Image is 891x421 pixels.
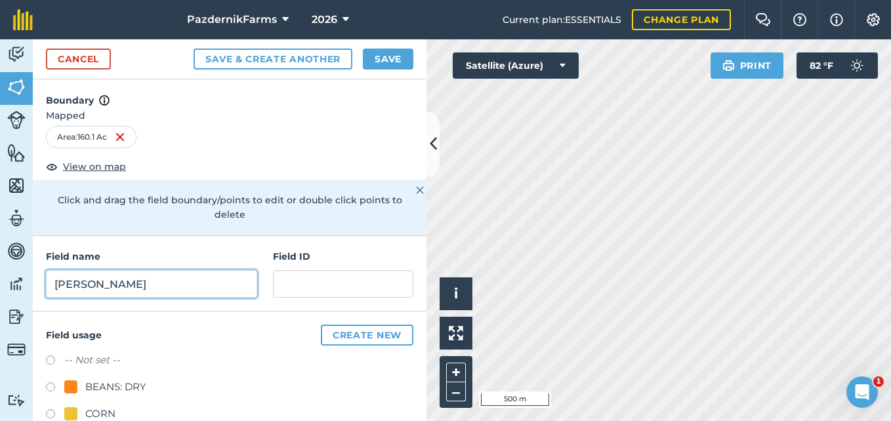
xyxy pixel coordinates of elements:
span: i [454,285,458,302]
span: 2026 [312,12,337,28]
img: svg+xml;base64,PHN2ZyB4bWxucz0iaHR0cDovL3d3dy53My5vcmcvMjAwMC9zdmciIHdpZHRoPSI1NiIgaGVpZ2h0PSI2MC... [7,77,26,97]
button: Create new [321,325,413,346]
h4: Field ID [273,249,413,264]
h4: Field name [46,249,257,264]
img: svg+xml;base64,PHN2ZyB4bWxucz0iaHR0cDovL3d3dy53My5vcmcvMjAwMC9zdmciIHdpZHRoPSIxNiIgaGVpZ2h0PSIyNC... [115,129,125,145]
img: svg+xml;base64,PD94bWwgdmVyc2lvbj0iMS4wIiBlbmNvZGluZz0idXRmLTgiPz4KPCEtLSBHZW5lcmF0b3I6IEFkb2JlIE... [7,307,26,327]
img: svg+xml;base64,PHN2ZyB4bWxucz0iaHR0cDovL3d3dy53My5vcmcvMjAwMC9zdmciIHdpZHRoPSI1NiIgaGVpZ2h0PSI2MC... [7,176,26,195]
button: Save & Create Another [194,49,352,70]
img: svg+xml;base64,PHN2ZyB4bWxucz0iaHR0cDovL3d3dy53My5vcmcvMjAwMC9zdmciIHdpZHRoPSIxNyIgaGVpZ2h0PSIxNy... [830,12,843,28]
p: Click and drag the field boundary/points to edit or double click points to delete [46,193,413,222]
iframe: Intercom live chat [846,376,878,408]
img: svg+xml;base64,PHN2ZyB4bWxucz0iaHR0cDovL3d3dy53My5vcmcvMjAwMC9zdmciIHdpZHRoPSI1NiIgaGVpZ2h0PSI2MC... [7,143,26,163]
img: svg+xml;base64,PHN2ZyB4bWxucz0iaHR0cDovL3d3dy53My5vcmcvMjAwMC9zdmciIHdpZHRoPSIxNyIgaGVpZ2h0PSIxNy... [99,92,110,108]
img: fieldmargin Logo [13,9,33,30]
img: Two speech bubbles overlapping with the left bubble in the forefront [755,13,771,26]
img: svg+xml;base64,PD94bWwgdmVyc2lvbj0iMS4wIiBlbmNvZGluZz0idXRmLTgiPz4KPCEtLSBHZW5lcmF0b3I6IEFkb2JlIE... [7,274,26,294]
img: svg+xml;base64,PD94bWwgdmVyc2lvbj0iMS4wIiBlbmNvZGluZz0idXRmLTgiPz4KPCEtLSBHZW5lcmF0b3I6IEFkb2JlIE... [7,111,26,129]
span: 82 ° F [810,52,833,79]
img: A cog icon [865,13,881,26]
button: Print [711,52,784,79]
img: svg+xml;base64,PHN2ZyB4bWxucz0iaHR0cDovL3d3dy53My5vcmcvMjAwMC9zdmciIHdpZHRoPSIyMiIgaGVpZ2h0PSIzMC... [416,182,424,198]
button: i [440,277,472,310]
span: PazdernikFarms [187,12,277,28]
img: svg+xml;base64,PHN2ZyB4bWxucz0iaHR0cDovL3d3dy53My5vcmcvMjAwMC9zdmciIHdpZHRoPSIxOSIgaGVpZ2h0PSIyNC... [722,58,735,73]
button: Save [363,49,413,70]
button: View on map [46,159,126,174]
div: Area : 160.1 Ac [46,126,136,148]
a: Cancel [46,49,111,70]
img: A question mark icon [792,13,808,26]
img: Four arrows, one pointing top left, one top right, one bottom right and the last bottom left [449,326,463,340]
label: -- Not set -- [64,352,120,368]
img: svg+xml;base64,PD94bWwgdmVyc2lvbj0iMS4wIiBlbmNvZGluZz0idXRmLTgiPz4KPCEtLSBHZW5lcmF0b3I6IEFkb2JlIE... [844,52,870,79]
button: – [446,382,466,401]
span: Current plan : ESSENTIALS [503,12,621,27]
img: svg+xml;base64,PD94bWwgdmVyc2lvbj0iMS4wIiBlbmNvZGluZz0idXRmLTgiPz4KPCEtLSBHZW5lcmF0b3I6IEFkb2JlIE... [7,45,26,64]
button: Satellite (Azure) [453,52,579,79]
h4: Field usage [46,325,413,346]
img: svg+xml;base64,PD94bWwgdmVyc2lvbj0iMS4wIiBlbmNvZGluZz0idXRmLTgiPz4KPCEtLSBHZW5lcmF0b3I6IEFkb2JlIE... [7,209,26,228]
button: + [446,363,466,382]
img: svg+xml;base64,PD94bWwgdmVyc2lvbj0iMS4wIiBlbmNvZGluZz0idXRmLTgiPz4KPCEtLSBHZW5lcmF0b3I6IEFkb2JlIE... [7,241,26,261]
span: Mapped [33,108,426,123]
img: svg+xml;base64,PD94bWwgdmVyc2lvbj0iMS4wIiBlbmNvZGluZz0idXRmLTgiPz4KPCEtLSBHZW5lcmF0b3I6IEFkb2JlIE... [7,340,26,359]
span: View on map [63,159,126,174]
img: svg+xml;base64,PD94bWwgdmVyc2lvbj0iMS4wIiBlbmNvZGluZz0idXRmLTgiPz4KPCEtLSBHZW5lcmF0b3I6IEFkb2JlIE... [7,394,26,407]
h4: Boundary [33,79,426,108]
span: 1 [873,376,884,387]
div: BEANS: DRY [85,379,146,395]
button: 82 °F [797,52,878,79]
a: Change plan [632,9,731,30]
img: svg+xml;base64,PHN2ZyB4bWxucz0iaHR0cDovL3d3dy53My5vcmcvMjAwMC9zdmciIHdpZHRoPSIxOCIgaGVpZ2h0PSIyNC... [46,159,58,174]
